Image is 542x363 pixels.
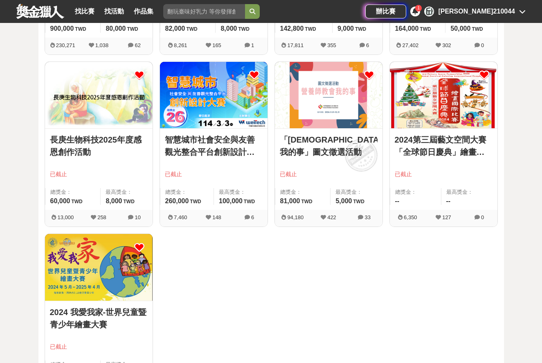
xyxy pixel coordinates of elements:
a: 作品集 [130,6,157,17]
span: TWD [127,26,138,32]
a: 找比賽 [72,6,98,17]
span: 13,000 [57,214,74,220]
span: TWD [353,199,364,204]
span: 27,402 [402,42,418,48]
span: 總獎金： [50,188,96,196]
span: TWD [305,26,316,32]
span: 94,180 [287,214,304,220]
span: 已截止 [280,170,378,179]
span: TWD [71,199,82,204]
span: 9,000 [337,25,354,32]
span: 148 [212,214,221,220]
span: 81,000 [280,197,300,204]
a: 智慧城市社會安全與友善觀光整合平台創新設計大賽 🏆 (徵件延長至 [DATE]) [165,134,263,158]
span: 82,000 [165,25,185,32]
span: 230,271 [56,42,75,48]
span: 33 [364,214,370,220]
span: 已截止 [165,170,263,179]
a: 長庚生物科技2025年度感恩創作活動 [50,134,148,158]
span: TWD [190,199,201,204]
span: 6 [251,214,254,220]
span: 80,000 [106,25,126,32]
span: TWD [238,26,250,32]
span: 165 [212,42,221,48]
span: 260,000 [165,197,189,204]
img: Cover Image [390,62,497,128]
span: 900,000 [50,25,74,32]
span: 422 [327,214,336,220]
span: TWD [301,199,312,204]
span: 50,000 [450,25,470,32]
div: 邱 [424,7,434,16]
span: 5,000 [335,197,352,204]
span: 1,038 [95,42,109,48]
a: 「[DEMOGRAPHIC_DATA]我的事」圖文徵選活動 [280,134,378,158]
span: TWD [124,199,135,204]
a: 辦比賽 [365,5,406,18]
span: 最高獎金： [219,188,263,196]
span: 17,811 [287,42,304,48]
input: 翻玩臺味好乳力 等你發揮創意！ [163,4,245,19]
span: 142,800 [280,25,304,32]
span: 6 [366,42,369,48]
span: 已截止 [395,170,493,179]
span: 10 [135,214,140,220]
span: 最高獎金： [335,188,377,196]
span: 355 [327,42,336,48]
span: TWD [75,26,86,32]
a: 找活動 [101,6,127,17]
a: 2024 我愛我家‐世界兒童暨青少年繪畫大賽 [50,306,148,331]
div: [PERSON_NAME]210044 [438,7,515,16]
a: 2024第三屆藝文空間大賽「全球節日慶典」繪畫國際比賽 [395,134,493,158]
span: TWD [472,26,483,32]
span: -- [446,197,451,204]
img: Cover Image [275,62,382,128]
span: 已截止 [50,343,148,351]
span: 127 [442,214,451,220]
img: Cover Image [45,62,153,128]
span: 1 [251,42,254,48]
span: 最高獎金： [446,188,493,196]
span: 總獎金： [165,188,209,196]
span: 62 [135,42,140,48]
span: TWD [244,199,255,204]
span: TWD [420,26,431,32]
span: 8,000 [220,25,237,32]
img: Cover Image [45,234,153,300]
span: 8,000 [106,197,122,204]
span: 1 [418,6,420,10]
span: 258 [97,214,106,220]
span: 0 [481,214,484,220]
span: 6,350 [404,214,417,220]
span: -- [395,197,400,204]
span: 0 [481,42,484,48]
span: 總獎金： [280,188,326,196]
span: 已截止 [50,170,148,179]
span: 最高獎金： [106,188,147,196]
span: TWD [186,26,197,32]
span: 7,460 [174,214,187,220]
span: 60,000 [50,197,70,204]
span: 100,000 [219,197,243,204]
span: 164,000 [395,25,419,32]
span: 8,261 [174,42,187,48]
span: 302 [442,42,451,48]
img: Cover Image [160,62,268,128]
span: 總獎金： [395,188,436,196]
span: TWD [355,26,366,32]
